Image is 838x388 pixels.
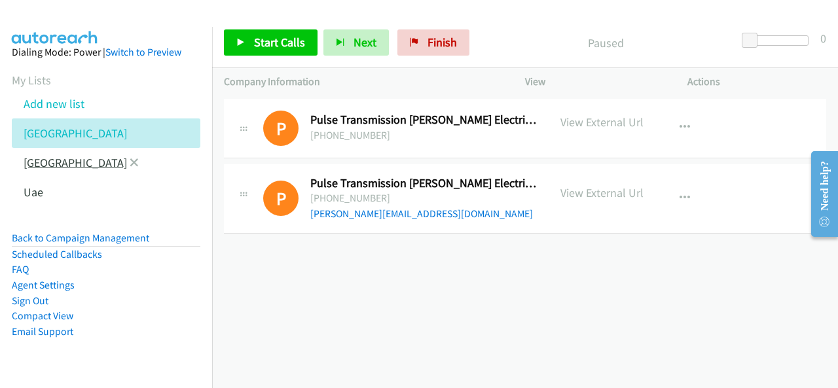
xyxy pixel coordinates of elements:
iframe: Resource Center [801,142,838,246]
a: [GEOGRAPHIC_DATA] [24,155,127,170]
a: Switch to Preview [105,46,181,58]
a: Sign Out [12,294,48,307]
div: 0 [820,29,826,47]
div: Dialing Mode: Power | [12,44,200,60]
div: Delay between calls (in seconds) [748,35,809,46]
p: Paused [487,34,725,52]
a: Email Support [12,325,73,338]
a: My Lists [12,73,51,88]
a: Uae [24,185,43,200]
a: Add new list [24,96,84,111]
a: Back to Campaign Management [12,232,149,244]
h1: P [263,181,299,216]
span: Finish [428,35,457,50]
a: Compact View [12,309,73,322]
p: View [525,74,664,90]
button: Next [323,29,389,56]
p: Actions [687,74,826,90]
div: This number is invalid and cannot be dialed [263,111,299,146]
p: View External Url [560,113,644,131]
h2: Pulse Transmission [PERSON_NAME] Electric Edge Secure Power Mm Mea Dc&Ci Ws - Vp Operations [310,113,537,128]
h1: P [263,111,299,146]
a: Start Calls [224,29,318,56]
p: View External Url [560,184,644,202]
span: Next [354,35,376,50]
a: Scheduled Callbacks [12,248,102,260]
a: [PERSON_NAME][EMAIL_ADDRESS][DOMAIN_NAME] [310,207,533,220]
div: This number is invalid and cannot be dialed [263,181,299,216]
a: Finish [397,29,469,56]
div: [PHONE_NUMBER] [310,190,537,206]
a: Agent Settings [12,279,75,291]
a: [GEOGRAPHIC_DATA] [24,126,127,141]
div: [PHONE_NUMBER] [310,128,537,143]
h2: Pulse Transmission [PERSON_NAME] Electric Edge Secure Power Mm Mea Dc&Ci Ws - It Manager [310,176,537,191]
a: FAQ [12,263,29,275]
p: Company Information [224,74,501,90]
span: Start Calls [254,35,305,50]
